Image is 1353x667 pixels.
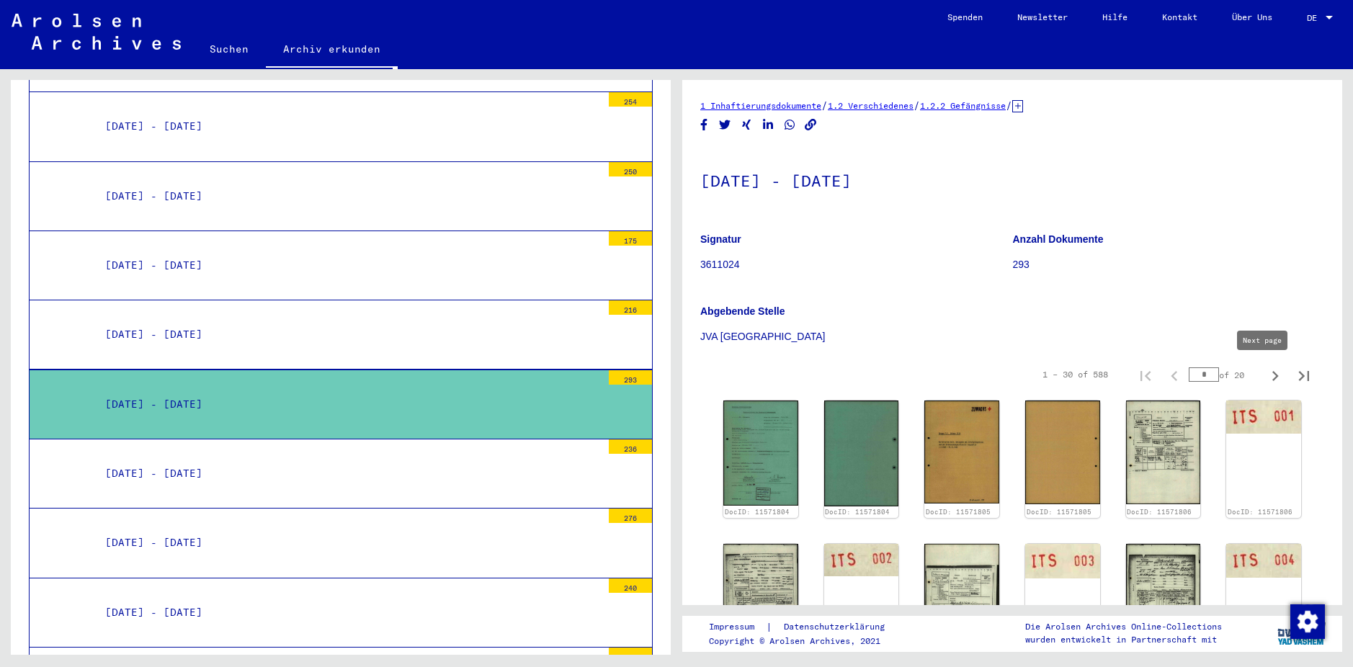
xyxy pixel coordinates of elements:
[1131,360,1160,389] button: First page
[609,509,652,523] div: 276
[828,100,914,111] a: 1.2 Verschiedenes
[1261,360,1290,389] button: Next page
[266,32,398,69] a: Archiv erkunden
[1307,13,1323,23] span: DE
[1025,544,1100,578] img: 002.jpg
[609,162,652,176] div: 250
[1027,508,1091,516] a: DocID: 11571805
[761,116,776,134] button: Share on LinkedIn
[1127,508,1192,516] a: DocID: 11571806
[94,460,602,488] div: [DATE] - [DATE]
[1226,544,1301,578] img: 002.jpg
[824,400,899,506] img: 002.jpg
[723,400,798,506] img: 001.jpg
[609,92,652,107] div: 254
[709,619,902,635] div: |
[725,508,790,516] a: DocID: 11571804
[700,148,1324,211] h1: [DATE] - [DATE]
[609,300,652,315] div: 216
[1226,400,1301,433] img: 002.jpg
[1025,400,1100,504] img: 002.jpg
[723,544,798,648] img: 001.jpg
[920,100,1006,111] a: 1.2.2 Gefängnisse
[1160,360,1189,389] button: Previous page
[94,112,602,140] div: [DATE] - [DATE]
[700,100,821,111] a: 1 Inhaftierungsdokumente
[709,619,766,635] a: Impressum
[94,529,602,557] div: [DATE] - [DATE]
[94,599,602,627] div: [DATE] - [DATE]
[700,305,785,317] b: Abgebende Stelle
[1025,620,1222,633] p: Die Arolsen Archives Online-Collections
[914,99,920,112] span: /
[697,116,712,134] button: Share on Facebook
[1042,368,1108,381] div: 1 – 30 of 588
[782,116,798,134] button: Share on WhatsApp
[12,14,181,50] img: Arolsen_neg.svg
[94,251,602,279] div: [DATE] - [DATE]
[609,370,652,385] div: 293
[1189,368,1261,382] div: of 20
[825,508,890,516] a: DocID: 11571804
[94,182,602,210] div: [DATE] - [DATE]
[1126,544,1201,645] img: 001.jpg
[718,116,733,134] button: Share on Twitter
[700,257,1012,272] p: 3611024
[609,578,652,593] div: 240
[772,619,902,635] a: Datenschutzerklärung
[700,329,1324,344] p: JVA [GEOGRAPHIC_DATA]
[609,231,652,246] div: 175
[924,544,999,648] img: 001.jpg
[1290,360,1318,389] button: Last page
[926,508,991,516] a: DocID: 11571805
[609,648,652,662] div: 247
[803,116,818,134] button: Copy link
[94,321,602,349] div: [DATE] - [DATE]
[709,635,902,648] p: Copyright © Arolsen Archives, 2021
[739,116,754,134] button: Share on Xing
[824,544,899,576] img: 002.jpg
[609,439,652,454] div: 236
[1006,99,1012,112] span: /
[94,390,602,418] div: [DATE] - [DATE]
[1013,233,1104,245] b: Anzahl Dokumente
[1274,615,1329,651] img: yv_logo.png
[700,233,741,245] b: Signatur
[192,32,266,66] a: Suchen
[1013,257,1325,272] p: 293
[1290,604,1325,639] img: Zustimmung ändern
[821,99,828,112] span: /
[1228,508,1292,516] a: DocID: 11571806
[924,400,999,503] img: 001.jpg
[1025,633,1222,646] p: wurden entwickelt in Partnerschaft mit
[1126,400,1201,504] img: 001.jpg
